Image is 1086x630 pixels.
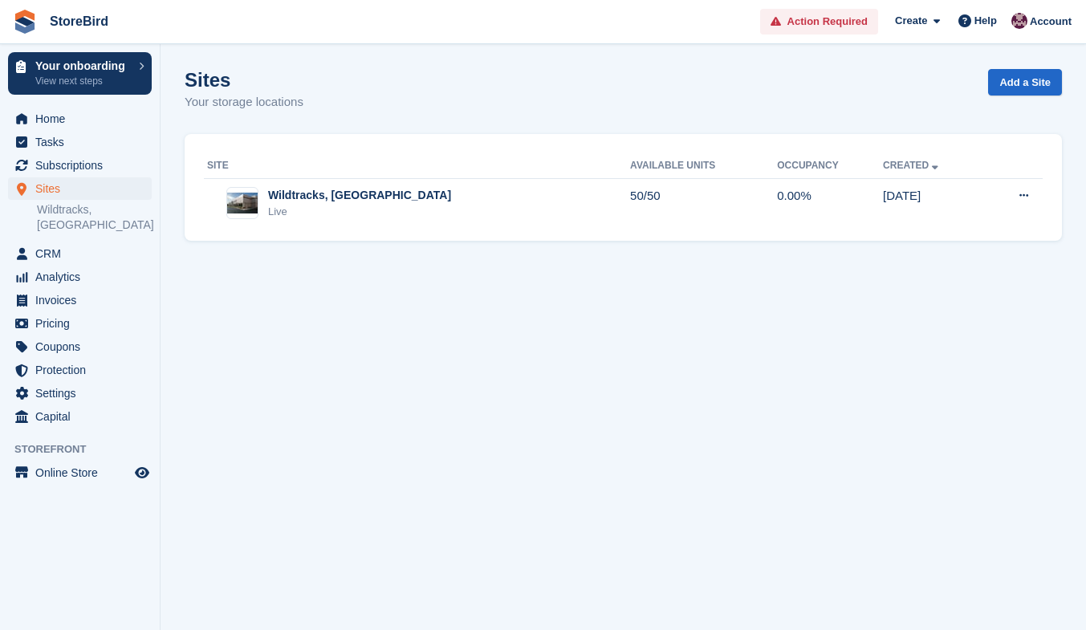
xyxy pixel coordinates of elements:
span: Home [35,108,132,130]
h1: Sites [185,69,303,91]
td: 50/50 [630,178,777,228]
th: Site [204,153,630,179]
div: Live [268,204,451,220]
a: Wildtracks, [GEOGRAPHIC_DATA] [37,202,152,233]
a: menu [8,154,152,177]
span: Settings [35,382,132,404]
span: Pricing [35,312,132,335]
span: Invoices [35,289,132,311]
p: View next steps [35,74,131,88]
a: menu [8,312,152,335]
p: Your storage locations [185,93,303,112]
a: menu [8,382,152,404]
span: Subscriptions [35,154,132,177]
span: Capital [35,405,132,428]
a: Preview store [132,463,152,482]
td: [DATE] [883,178,984,228]
th: Occupancy [777,153,883,179]
span: Analytics [35,266,132,288]
span: Account [1030,14,1072,30]
a: menu [8,461,152,484]
a: Action Required [760,9,878,35]
span: Coupons [35,335,132,358]
span: Create [895,13,927,29]
a: menu [8,266,152,288]
a: Your onboarding View next steps [8,52,152,95]
a: menu [8,289,152,311]
span: Tasks [35,131,132,153]
a: menu [8,177,152,200]
span: Help [974,13,997,29]
img: Hugh Stanton [1011,13,1027,29]
td: 0.00% [777,178,883,228]
span: Protection [35,359,132,381]
div: Wildtracks, [GEOGRAPHIC_DATA] [268,187,451,204]
span: Action Required [787,14,868,30]
a: menu [8,335,152,358]
span: CRM [35,242,132,265]
span: Online Store [35,461,132,484]
a: menu [8,242,152,265]
th: Available Units [630,153,777,179]
a: menu [8,359,152,381]
a: menu [8,131,152,153]
span: Sites [35,177,132,200]
span: Storefront [14,441,160,457]
a: Add a Site [988,69,1062,96]
a: StoreBird [43,8,115,35]
p: Your onboarding [35,60,131,71]
img: Image of Wildtracks, Red Lodge site [227,193,258,213]
img: stora-icon-8386f47178a22dfd0bd8f6a31ec36ba5ce8667c1dd55bd0f319d3a0aa187defe.svg [13,10,37,34]
a: menu [8,108,152,130]
a: menu [8,405,152,428]
a: Created [883,160,942,171]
